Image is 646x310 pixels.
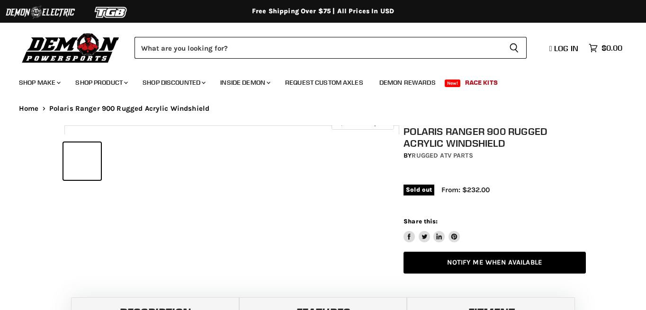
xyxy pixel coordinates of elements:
[12,73,66,92] a: Shop Make
[49,105,210,113] span: Polaris Ranger 900 Rugged Acrylic Windshield
[63,142,101,180] button: IMAGE thumbnail
[404,185,434,195] span: Sold out
[76,3,147,21] img: TGB Logo 2
[213,73,276,92] a: Inside Demon
[19,105,39,113] a: Home
[412,151,473,159] a: Rugged ATV Parts
[502,37,527,59] button: Search
[12,69,620,92] ul: Main menu
[554,44,578,53] span: Log in
[135,37,502,59] input: Search
[278,73,370,92] a: Request Custom Axles
[135,37,527,59] form: Product
[5,3,76,21] img: Demon Electric Logo 2
[404,151,586,161] div: by
[404,218,438,225] span: Share this:
[441,186,490,194] span: From: $232.00
[404,252,586,274] a: Notify Me When Available
[336,119,389,126] span: Click to expand
[445,80,461,87] span: New!
[545,44,584,53] a: Log in
[404,125,586,149] h1: Polaris Ranger 900 Rugged Acrylic Windshield
[458,73,505,92] a: Race Kits
[135,73,211,92] a: Shop Discounted
[68,73,134,92] a: Shop Product
[372,73,443,92] a: Demon Rewards
[601,44,622,53] span: $0.00
[19,31,123,64] img: Demon Powersports
[404,217,460,242] aside: Share this:
[584,41,627,55] a: $0.00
